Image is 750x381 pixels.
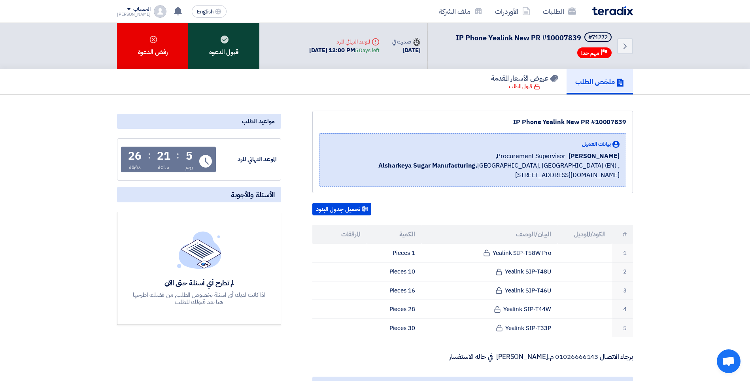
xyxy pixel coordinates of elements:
th: البيان/الوصف [421,225,558,244]
span: Procurement Supervisor, [495,151,566,161]
td: Yealink SIP-T46U [421,281,558,300]
div: 21 [157,151,170,162]
td: 28 Pieces [367,300,421,319]
div: مواعيد الطلب [117,114,281,129]
a: الطلبات [537,2,582,21]
div: 5 [186,151,193,162]
span: مهم جدا [581,49,599,57]
div: الحساب [133,6,150,13]
td: 5 [612,319,633,337]
td: Yealink SIP-T44W [421,300,558,319]
a: ملف الشركة [433,2,489,21]
span: English [197,9,213,15]
b: Alsharkeya Sugar Manufacturing, [378,161,477,170]
img: profile_test.png [154,5,166,18]
span: الأسئلة والأجوبة [231,190,275,199]
button: تحميل جدول البنود [312,203,371,215]
td: 2 [612,262,633,281]
div: 26 [128,151,142,162]
span: [GEOGRAPHIC_DATA], [GEOGRAPHIC_DATA] (EN) ,[STREET_ADDRESS][DOMAIN_NAME] [326,161,620,180]
th: # [612,225,633,244]
div: 5 Days left [355,47,380,55]
div: رفض الدعوة [117,23,188,69]
td: Yealink SIP-T48U [421,262,558,281]
td: 30 Pieces [367,319,421,337]
th: الكمية [367,225,421,244]
td: 4 [612,300,633,319]
a: Open chat [717,349,741,373]
td: Yealink SIP-T58W Pro [421,244,558,262]
div: [DATE] 12:00 PM [309,46,379,55]
h5: عروض الأسعار المقدمة [491,74,558,83]
div: قبول الطلب [509,83,540,91]
td: Yealink SIP-T33P [421,319,558,337]
a: عروض الأسعار المقدمة قبول الطلب [482,69,567,94]
div: : [148,148,151,162]
a: الأوردرات [489,2,537,21]
th: المرفقات [312,225,367,244]
span: بيانات العميل [582,140,611,148]
div: صدرت في [392,38,421,46]
h5: ملخص الطلب [575,77,624,86]
td: 1 [612,244,633,262]
div: #71272 [588,35,608,40]
h5: IP Phone Yealink New PR #10007839 [456,32,613,43]
a: ملخص الطلب [567,69,633,94]
img: empty_state_list.svg [177,231,221,268]
td: 10 Pieces [367,262,421,281]
span: [PERSON_NAME] [569,151,620,161]
img: Teradix logo [592,6,633,15]
div: يوم [185,163,193,172]
div: [DATE] [392,46,421,55]
div: [PERSON_NAME] [117,12,151,17]
div: الموعد النهائي للرد [309,38,379,46]
div: الموعد النهائي للرد [217,155,277,164]
p: برجاء الاتصال 01026666143 م.[PERSON_NAME] في حاله الاستفسار [312,353,633,361]
div: اذا كانت لديك أي اسئلة بخصوص الطلب, من فضلك اطرحها هنا بعد قبولك للطلب [132,291,266,306]
button: English [192,5,227,18]
div: IP Phone Yealink New PR #10007839 [319,117,626,127]
span: IP Phone Yealink New PR #10007839 [456,32,581,43]
td: 1 Pieces [367,244,421,262]
td: 16 Pieces [367,281,421,300]
td: 3 [612,281,633,300]
th: الكود/الموديل [557,225,612,244]
div: ساعة [158,163,169,172]
div: : [176,148,179,162]
div: قبول الدعوه [188,23,259,69]
div: دقيقة [129,163,141,172]
div: لم تطرح أي أسئلة حتى الآن [132,278,266,287]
